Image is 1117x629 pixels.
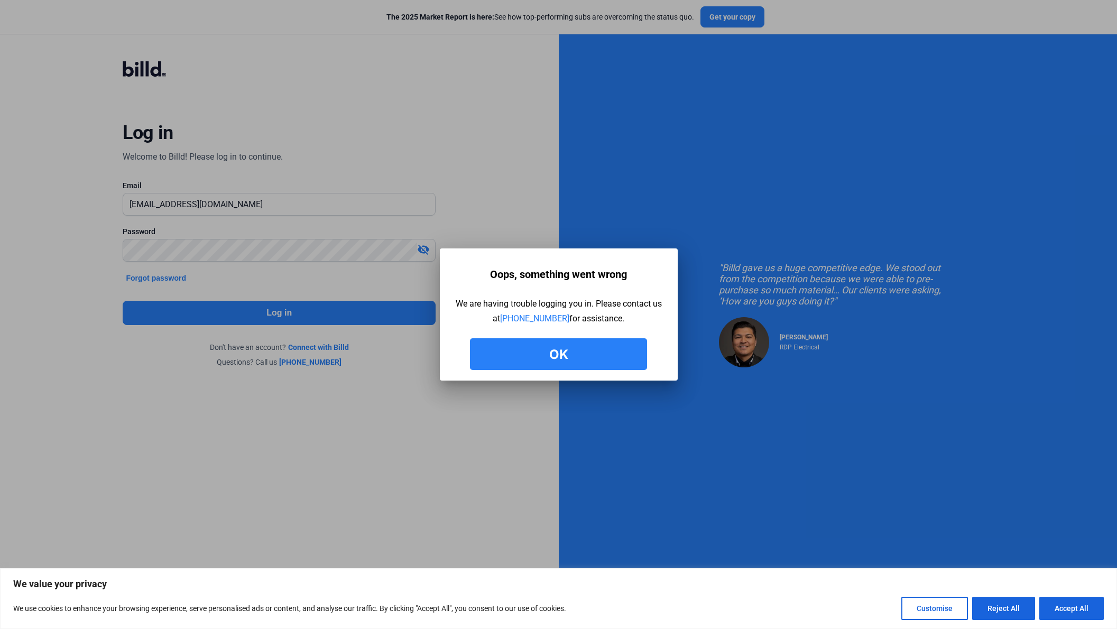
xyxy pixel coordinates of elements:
button: Accept All [1039,597,1104,620]
button: Ok [470,338,647,370]
button: Customise [901,597,968,620]
div: Oops, something went wrong [490,264,627,284]
div: We are having trouble logging you in. Please contact us at for assistance. [456,297,662,326]
p: We value your privacy [13,578,1104,590]
button: Reject All [972,597,1035,620]
p: We use cookies to enhance your browsing experience, serve personalised ads or content, and analys... [13,602,566,615]
a: [PHONE_NUMBER] [500,313,569,323]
